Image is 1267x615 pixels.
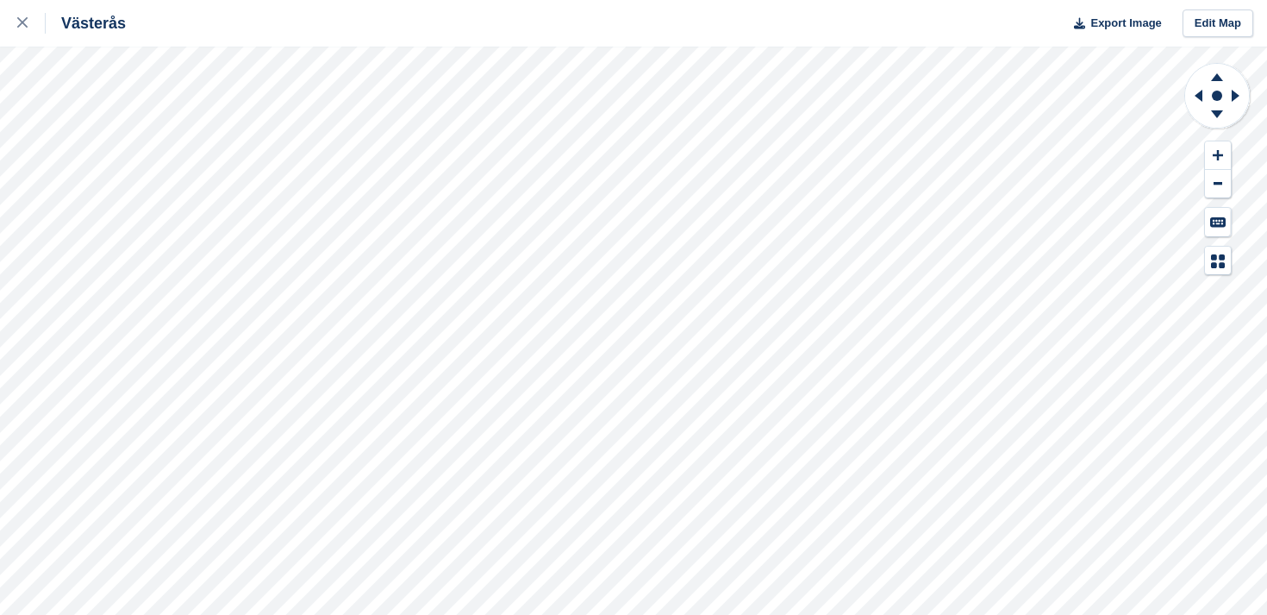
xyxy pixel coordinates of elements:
button: Keyboard Shortcuts [1205,208,1231,236]
div: Västerås [46,13,126,34]
a: Edit Map [1183,9,1253,38]
span: Export Image [1090,15,1161,32]
button: Zoom In [1205,141,1231,170]
button: Map Legend [1205,247,1231,275]
button: Export Image [1064,9,1162,38]
button: Zoom Out [1205,170,1231,198]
